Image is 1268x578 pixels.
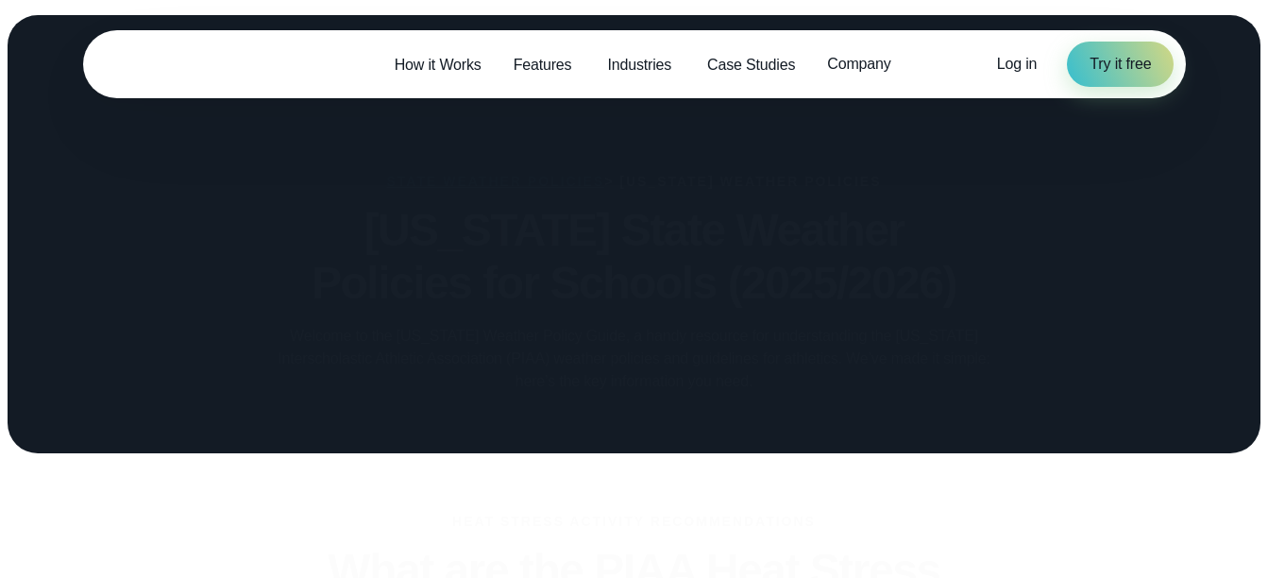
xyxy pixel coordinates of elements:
[514,54,572,76] span: Features
[827,53,890,76] span: Company
[1090,53,1151,76] span: Try it free
[707,54,795,76] span: Case Studies
[379,45,498,84] a: How it Works
[395,54,482,76] span: How it Works
[607,54,671,76] span: Industries
[1067,42,1174,87] a: Try it free
[691,45,811,84] a: Case Studies
[997,56,1038,72] span: Log in
[997,53,1038,76] a: Log in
